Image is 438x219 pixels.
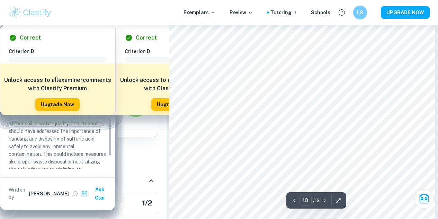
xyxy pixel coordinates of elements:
h6: Unlock access to all examiner comments with Clastify Premium [4,76,111,93]
a: Tutoring [270,9,297,16]
button: Upgrade Now [35,98,80,111]
p: The student does not mention ethical considerations such as improper spills or disposal of the ac... [9,97,106,181]
h6: [PERSON_NAME] [29,190,69,197]
h5: 1 / 2 [142,198,152,208]
button: UPGRADE NOW [381,6,430,19]
p: Exemplars [184,9,216,16]
button: Ask Clai [414,189,434,209]
button: Upgrade Now [151,98,196,111]
button: LS [353,6,367,19]
p: Written by [9,186,27,201]
h6: Correct [20,34,41,42]
img: Clastify logo [8,6,52,19]
button: Ask Clai [80,183,112,204]
h6: Correct [136,34,157,42]
h6: LS [356,9,364,16]
h6: Unlock access to all examiner comments with Clastify Premium [120,76,227,93]
h6: Criterion D [125,48,228,55]
p: Review [230,9,253,16]
h6: Criterion D [9,48,112,55]
button: Help and Feedback [336,7,348,18]
p: / 12 [313,197,320,204]
img: clai.svg [81,191,88,197]
button: View full profile [70,189,80,199]
a: Schools [311,9,330,16]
